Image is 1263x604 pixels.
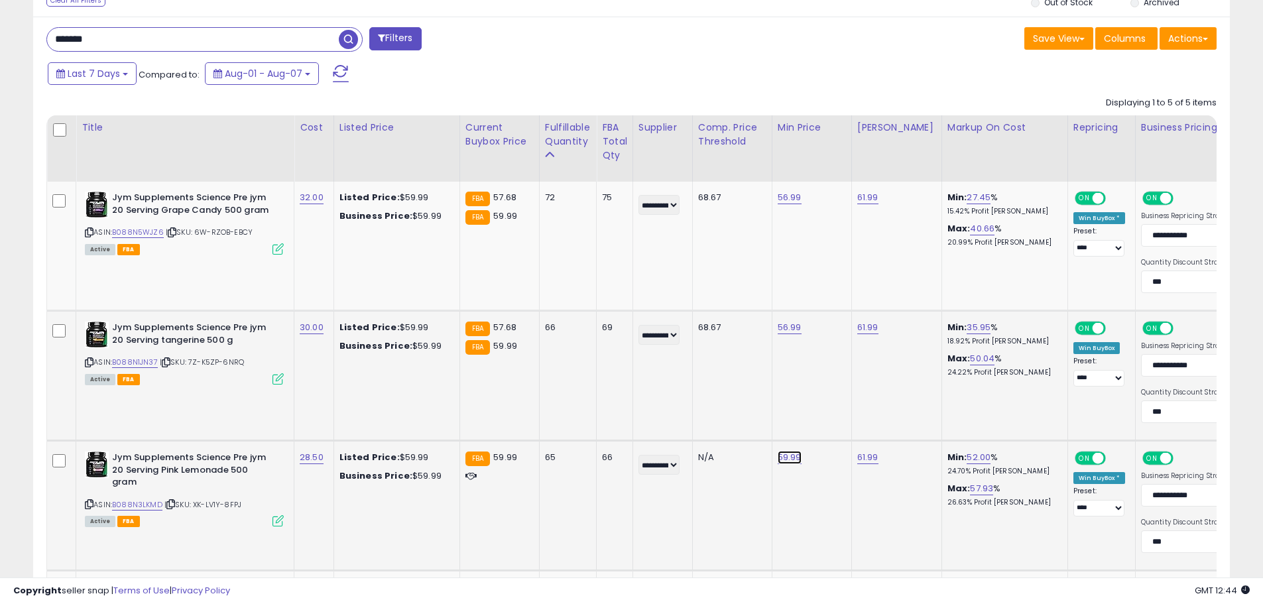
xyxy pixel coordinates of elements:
[493,210,517,222] span: 59.99
[1144,453,1160,464] span: ON
[947,451,967,463] b: Min:
[85,322,284,383] div: ASIN:
[369,27,421,50] button: Filters
[778,121,846,135] div: Min Price
[339,339,412,352] b: Business Price:
[465,340,490,355] small: FBA
[1141,388,1237,397] label: Quantity Discount Strategy:
[947,452,1057,476] div: %
[632,115,692,182] th: CSV column name: cust_attr_1_Supplier
[947,192,1057,216] div: %
[117,516,140,527] span: FBA
[545,452,586,463] div: 65
[300,451,324,464] a: 28.50
[545,192,586,204] div: 72
[112,499,162,511] a: B088N3LKMD
[947,121,1062,135] div: Markup on Cost
[339,210,450,222] div: $59.99
[947,352,971,365] b: Max:
[947,223,1057,247] div: %
[602,192,623,204] div: 75
[13,584,62,597] strong: Copyright
[638,121,687,135] div: Supplier
[112,227,164,238] a: B088N5WJZ6
[967,321,991,334] a: 35.95
[339,210,412,222] b: Business Price:
[13,585,230,597] div: seller snap | |
[1104,453,1125,464] span: OFF
[698,322,762,333] div: 68.67
[85,244,115,255] span: All listings currently available for purchase on Amazon
[300,191,324,204] a: 32.00
[1144,323,1160,334] span: ON
[1073,342,1120,354] div: Win BuyBox
[947,191,967,204] b: Min:
[68,67,120,80] span: Last 7 Days
[1171,193,1192,204] span: OFF
[493,451,517,463] span: 59.99
[970,222,994,235] a: 40.66
[967,191,991,204] a: 27.45
[339,451,400,463] b: Listed Price:
[947,207,1057,216] p: 15.42% Profit [PERSON_NAME]
[1104,193,1125,204] span: OFF
[205,62,319,85] button: Aug-01 - Aug-07
[85,374,115,385] span: All listings currently available for purchase on Amazon
[857,451,878,464] a: 61.99
[947,322,1057,346] div: %
[85,322,109,348] img: 51s37bV2lSL._SL40_.jpg
[139,68,200,81] span: Compared to:
[1024,27,1093,50] button: Save View
[778,451,802,464] a: 59.99
[225,67,302,80] span: Aug-01 - Aug-07
[1141,258,1237,267] label: Quantity Discount Strategy:
[1073,227,1125,257] div: Preset:
[465,210,490,225] small: FBA
[85,516,115,527] span: All listings currently available for purchase on Amazon
[300,121,328,135] div: Cost
[1073,472,1125,484] div: Win BuyBox *
[857,321,878,334] a: 61.99
[339,469,412,482] b: Business Price:
[698,192,762,204] div: 68.67
[545,121,591,149] div: Fulfillable Quantity
[1141,211,1237,221] label: Business Repricing Strategy:
[164,499,241,510] span: | SKU: XK-LV1Y-8FPJ
[113,584,170,597] a: Terms of Use
[1104,32,1146,45] span: Columns
[82,121,288,135] div: Title
[947,353,1057,377] div: %
[465,121,534,149] div: Current Buybox Price
[493,191,516,204] span: 57.68
[1076,193,1093,204] span: ON
[967,451,991,464] a: 52.00
[545,322,586,333] div: 66
[1104,323,1125,334] span: OFF
[493,321,516,333] span: 57.68
[1073,121,1130,135] div: Repricing
[339,470,450,482] div: $59.99
[465,192,490,206] small: FBA
[339,452,450,463] div: $59.99
[1144,193,1160,204] span: ON
[339,321,400,333] b: Listed Price:
[117,374,140,385] span: FBA
[85,192,284,253] div: ASIN:
[1141,518,1237,527] label: Quantity Discount Strategy:
[172,584,230,597] a: Privacy Policy
[778,191,802,204] a: 56.99
[1106,97,1217,109] div: Displaying 1 to 5 of 5 items
[947,337,1057,346] p: 18.92% Profit [PERSON_NAME]
[970,352,994,365] a: 50.04
[941,115,1067,182] th: The percentage added to the cost of goods (COGS) that forms the calculator for Min & Max prices.
[339,340,450,352] div: $59.99
[1073,357,1125,387] div: Preset:
[947,222,971,235] b: Max:
[947,238,1057,247] p: 20.99% Profit [PERSON_NAME]
[300,321,324,334] a: 30.00
[85,452,284,525] div: ASIN:
[1073,487,1125,516] div: Preset:
[339,192,450,204] div: $59.99
[970,482,993,495] a: 57.93
[947,368,1057,377] p: 24.22% Profit [PERSON_NAME]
